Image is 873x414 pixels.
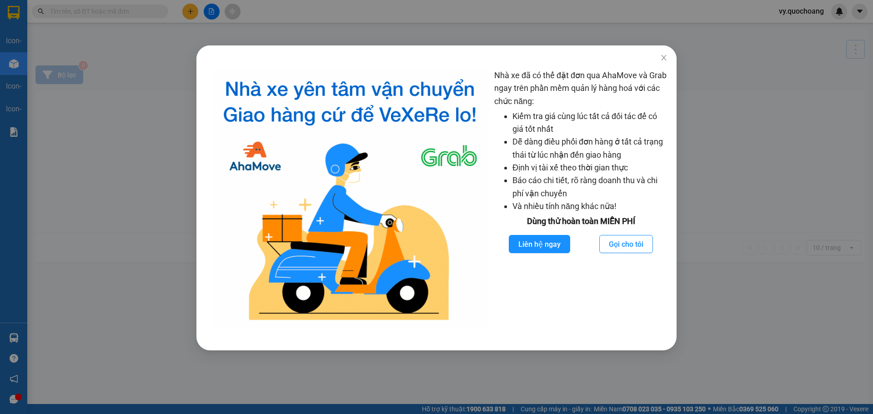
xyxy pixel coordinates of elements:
div: Nhà xe đã có thể đặt đơn qua AhaMove và Grab ngay trên phần mềm quản lý hàng hoá với các chức năng: [494,69,667,328]
span: Liên hệ ngay [518,239,561,250]
li: Kiểm tra giá cùng lúc tất cả đối tác để có giá tốt nhất [512,110,667,136]
li: Và nhiều tính năng khác nữa! [512,200,667,213]
span: close [660,54,667,61]
span: Gọi cho tôi [609,239,643,250]
li: Dễ dàng điều phối đơn hàng ở tất cả trạng thái từ lúc nhận đến giao hàng [512,135,667,161]
li: Định vị tài xế theo thời gian thực [512,161,667,174]
img: logo [213,69,487,328]
button: Close [651,45,677,71]
li: Báo cáo chi tiết, rõ ràng doanh thu và chi phí vận chuyển [512,174,667,200]
button: Gọi cho tôi [599,235,653,253]
button: Liên hệ ngay [509,235,570,253]
div: Dùng thử hoàn toàn MIỄN PHÍ [494,215,667,228]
